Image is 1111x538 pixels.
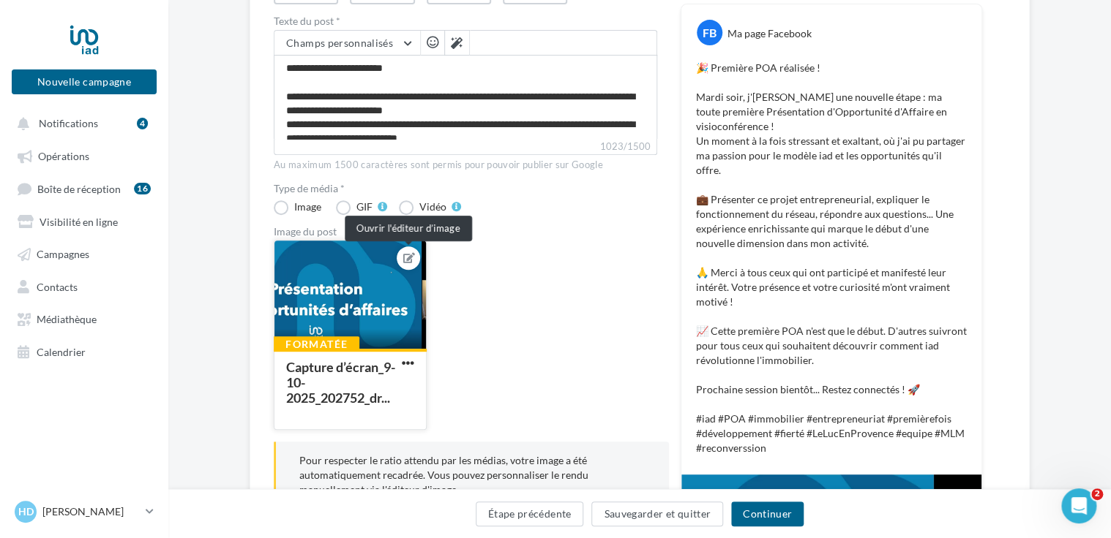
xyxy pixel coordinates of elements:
[9,305,160,331] a: Médiathèque
[274,139,657,155] label: 1023/1500
[274,159,657,172] div: Au maximum 1500 caractères sont permis pour pouvoir publier sur Google
[274,227,657,237] div: Image du post
[274,183,657,194] label: Type de média *
[274,31,420,56] button: Champs personnalisés
[134,183,151,194] div: 16
[9,240,160,266] a: Campagnes
[1061,488,1096,523] iframe: Intercom live chat
[419,202,446,212] div: Vidéo
[294,202,321,212] div: Image
[476,501,584,526] button: Étape précédente
[39,117,98,129] span: Notifications
[731,501,804,526] button: Continuer
[696,61,967,455] p: 🎉 Première POA réalisée ! Mardi soir, j'[PERSON_NAME] une nouvelle étape : ma toute première Prés...
[38,150,89,162] span: Opérations
[12,69,157,94] button: Nouvelle campagne
[12,498,157,526] a: HD [PERSON_NAME]
[9,142,160,168] a: Opérations
[274,336,359,352] div: Formatée
[697,20,722,45] div: FB
[9,175,160,202] a: Boîte de réception16
[727,26,812,41] div: Ma page Facebook
[591,501,723,526] button: Sauvegarder et quitter
[9,273,160,299] a: Contacts
[1091,488,1103,500] span: 2
[9,208,160,234] a: Visibilité en ligne
[356,202,373,212] div: GIF
[40,215,118,227] span: Visibilité en ligne
[37,345,86,357] span: Calendrier
[42,504,140,519] p: [PERSON_NAME]
[9,110,154,136] button: Notifications 4
[345,216,472,241] div: Ouvrir l'éditeur d’image
[37,248,89,260] span: Campagnes
[37,182,121,194] span: Boîte de réception
[286,359,395,406] div: Capture d’écran_9-10-2025_202752_dr...
[137,118,148,129] div: 4
[37,280,78,292] span: Contacts
[37,313,97,325] span: Médiathèque
[9,338,160,364] a: Calendrier
[299,453,646,497] p: Pour respecter le ratio attendu par les médias, votre image a été automatiquement recadrée. Vous ...
[18,504,34,519] span: HD
[286,37,393,49] span: Champs personnalisés
[274,16,657,26] label: Texte du post *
